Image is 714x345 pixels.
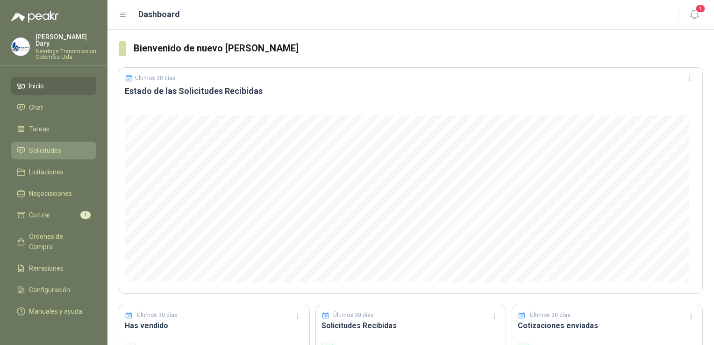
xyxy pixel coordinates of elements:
a: Licitaciones [11,163,96,181]
a: Chat [11,99,96,116]
p: [PERSON_NAME] Dary [36,34,96,47]
h3: Bienvenido de nuevo [PERSON_NAME] [134,41,703,56]
a: Negociaciones [11,185,96,202]
h3: Estado de las Solicitudes Recibidas [125,86,697,97]
p: Bearings Transmission Colombia Ltda [36,49,96,60]
span: Licitaciones [29,167,64,177]
span: Cotizar [29,210,50,220]
h3: Solicitudes Recibidas [321,320,500,331]
img: Logo peakr [11,11,59,22]
h1: Dashboard [138,8,180,21]
span: Tareas [29,124,50,134]
button: 1 [686,7,703,23]
a: Inicio [11,77,96,95]
a: Manuales y ayuda [11,302,96,320]
p: Últimos 30 días [333,311,374,320]
h3: Cotizaciones enviadas [518,320,697,331]
span: Chat [29,102,43,113]
a: Cotizar1 [11,206,96,224]
a: Tareas [11,120,96,138]
p: Últimos 30 días [137,311,178,320]
span: 1 [695,4,706,13]
a: Órdenes de Compra [11,228,96,256]
span: Solicitudes [29,145,61,156]
span: Órdenes de Compra [29,231,87,252]
a: Remisiones [11,259,96,277]
span: Remisiones [29,263,64,273]
span: Inicio [29,81,44,91]
a: Solicitudes [11,142,96,159]
img: Company Logo [12,38,29,56]
span: Manuales y ayuda [29,306,82,316]
a: Configuración [11,281,96,299]
h3: Has vendido [125,320,304,331]
span: Negociaciones [29,188,72,199]
p: Últimos 30 días [135,75,176,81]
span: Configuración [29,285,70,295]
span: 1 [80,211,91,219]
p: Últimos 30 días [530,311,571,320]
